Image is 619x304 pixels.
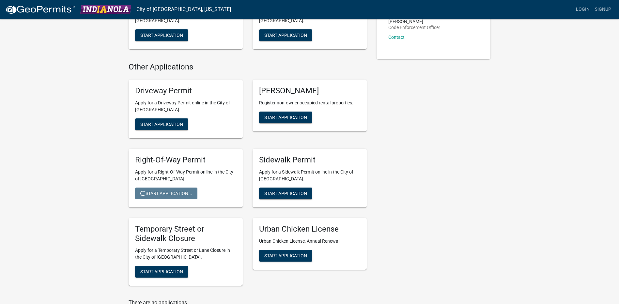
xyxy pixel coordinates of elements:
[135,247,236,261] p: Apply for a Temporary Street or Lane Closure in the City of [GEOGRAPHIC_DATA].
[573,3,592,16] a: Login
[259,238,360,245] p: Urban Chicken License, Annual Renewal
[259,155,360,165] h5: Sidewalk Permit
[135,188,197,199] button: Start Application...
[259,250,312,262] button: Start Application
[264,114,307,120] span: Start Application
[259,29,312,41] button: Start Application
[259,99,360,106] p: Register non-owner occupied rental properties.
[259,188,312,199] button: Start Application
[592,3,614,16] a: Signup
[259,169,360,182] p: Apply for a Sidewalk Permit online in the City of [GEOGRAPHIC_DATA].
[135,266,188,278] button: Start Application
[264,253,307,258] span: Start Application
[135,169,236,182] p: Apply for a Right-Of-Way Permit online in the City of [GEOGRAPHIC_DATA].
[259,86,360,96] h5: [PERSON_NAME]
[264,190,307,196] span: Start Application
[135,29,188,41] button: Start Application
[140,269,183,274] span: Start Application
[135,99,236,113] p: Apply for a Driveway Permit online in the City of [GEOGRAPHIC_DATA].
[80,5,131,14] img: City of Indianola, Iowa
[388,35,405,40] a: Contact
[140,33,183,38] span: Start Application
[135,86,236,96] h5: Driveway Permit
[129,62,367,72] h4: Other Applications
[259,224,360,234] h5: Urban Chicken License
[388,25,440,30] p: Code Enforcement Officer
[388,19,440,24] p: [PERSON_NAME]
[259,112,312,123] button: Start Application
[135,118,188,130] button: Start Application
[129,62,367,291] wm-workflow-list-section: Other Applications
[264,33,307,38] span: Start Application
[135,224,236,243] h5: Temporary Street or Sidewalk Closure
[135,155,236,165] h5: Right-Of-Way Permit
[136,4,231,15] a: City of [GEOGRAPHIC_DATA], [US_STATE]
[140,190,192,196] span: Start Application...
[140,121,183,127] span: Start Application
